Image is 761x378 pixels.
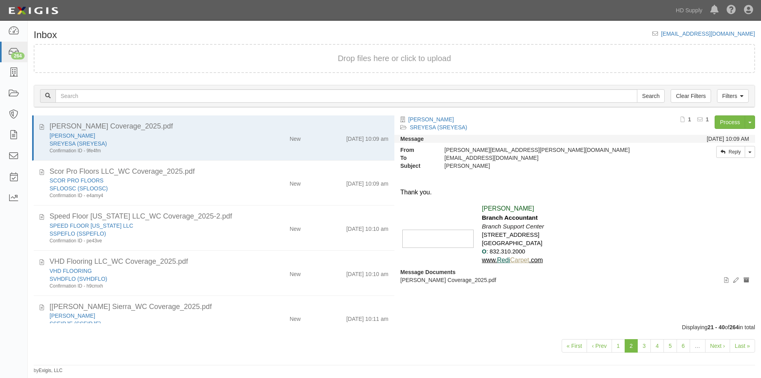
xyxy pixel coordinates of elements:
[625,339,638,353] a: 2
[724,278,728,283] i: View
[50,148,242,154] div: Confirmation ID - 9fe4fm
[730,339,755,353] a: Last »
[50,230,242,238] div: SSPEFLO (SSPEFLO)
[50,121,388,132] div: Saul Reyes_WC Coverage_2025.pdf
[290,132,301,143] div: New
[50,276,107,282] a: SVHDFLO (SVHDFLO)
[482,205,534,212] span: [PERSON_NAME]
[50,313,95,319] a: [PERSON_NAME]
[34,367,63,374] small: by
[50,267,242,275] div: VHD FLOORING
[50,302,388,312] div: [Jesus Perez Sierra_WC Coverage_2025.pdf
[6,4,61,18] img: logo-5460c22ac91f19d4615b14bd174203de0afe785f0fc80cf4dbbc73dc1793850b.png
[338,53,451,64] button: Drop files here or click to upload
[744,278,749,283] i: Archive document
[290,222,301,233] div: New
[50,230,106,237] a: SSPEFLO (SSPEFLO)
[400,188,749,197] div: Thank you.
[346,267,388,278] div: [DATE] 10:10 am
[482,240,543,246] span: [GEOGRAPHIC_DATA]
[408,116,454,123] a: [PERSON_NAME]
[672,2,706,18] a: HD Supply
[482,257,497,263] a: www.
[661,31,755,37] a: [EMAIL_ADDRESS][DOMAIN_NAME]
[497,257,510,263] a: Redi
[690,339,706,353] a: …
[394,162,438,170] strong: Subject
[663,339,677,353] a: 5
[50,223,133,229] a: SPEED FLOOR [US_STATE] LLC
[707,135,749,143] div: [DATE] 10:09 AM
[50,320,242,328] div: SSEIRJE (SSEIRJE)
[50,275,242,283] div: SVHDFLO (SVHDFLO)
[346,177,388,188] div: [DATE] 10:09 am
[39,368,63,373] a: Exigis, LLC
[410,124,467,130] a: SREYESA (SREYESA)
[705,339,730,353] a: Next ›
[34,30,57,40] h1: Inbox
[637,339,651,353] a: 3
[400,136,424,142] strong: Message
[55,89,637,103] input: Search
[562,339,587,353] a: « First
[50,222,242,230] div: SPEED FLOOR GEORGIA LLC
[394,146,438,154] strong: From
[438,162,659,170] div: SAUL REYES
[50,312,242,320] div: JESUS SIERRA
[438,146,659,154] div: [PERSON_NAME][EMAIL_ADDRESS][PERSON_NAME][DOMAIN_NAME]
[400,269,455,275] strong: Message Documents
[50,132,95,139] a: [PERSON_NAME]
[729,324,738,330] b: 264
[346,132,388,143] div: [DATE] 10:09 am
[290,177,301,188] div: New
[688,116,691,123] b: 1
[50,184,242,192] div: SFLOOSC (SFLOOSC)
[716,146,745,158] a: Reply
[733,278,739,283] i: Edit document
[707,324,725,330] b: 21 - 40
[612,339,625,353] a: 1
[400,276,749,284] p: [PERSON_NAME] Coverage_2025.pdf
[677,339,690,353] a: 6
[346,222,388,233] div: [DATE] 10:10 am
[50,177,103,184] a: SCOR PRO FLOORS
[290,312,301,323] div: New
[482,214,538,221] b: Branch Accountant
[637,89,665,103] input: Search
[706,116,709,123] b: 1
[715,115,745,129] a: Process
[438,154,659,162] div: agreement-tym7rm@hdsupply.complianz.com
[50,140,107,147] a: SREYESA (SREYESA)
[50,283,242,290] div: Confirmation ID - h9cmxh
[50,238,242,244] div: Confirmation ID - pe43ve
[486,248,525,255] span: : 832.310.2000
[50,185,108,192] a: SFLOOSC (SFLOOSC)
[11,52,25,59] div: 264
[50,268,92,274] a: VHD FLOORING
[510,257,529,263] a: Carpet
[482,248,486,255] b: O
[482,232,539,238] span: [STREET_ADDRESS]
[290,267,301,278] div: New
[50,257,388,267] div: VHD Flooring LLC_WC Coverage_2025.pdf
[346,312,388,323] div: [DATE] 10:11 am
[482,223,544,230] i: Branch Support Center
[727,6,736,15] i: Help Center - Complianz
[50,211,388,222] div: Speed Floor Georgia LLC_WC Coverage_2025-2.pdf
[50,140,242,148] div: SREYESA (SREYESA)
[50,192,242,199] div: Confirmation ID - e4amy4
[50,320,101,327] a: SSEIRJE (SSEIRJE)
[671,89,711,103] a: Clear Filters
[28,323,761,331] div: Displaying of in total
[587,339,612,353] a: ‹ Prev
[50,132,242,140] div: SAUL REYES
[650,339,664,353] a: 4
[50,177,242,184] div: SCOR PRO FLOORS
[529,257,543,263] a: .com
[50,167,388,177] div: Scor Pro Floors LLC_WC Coverage_2025.pdf
[394,154,438,162] strong: To
[717,89,749,103] a: Filters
